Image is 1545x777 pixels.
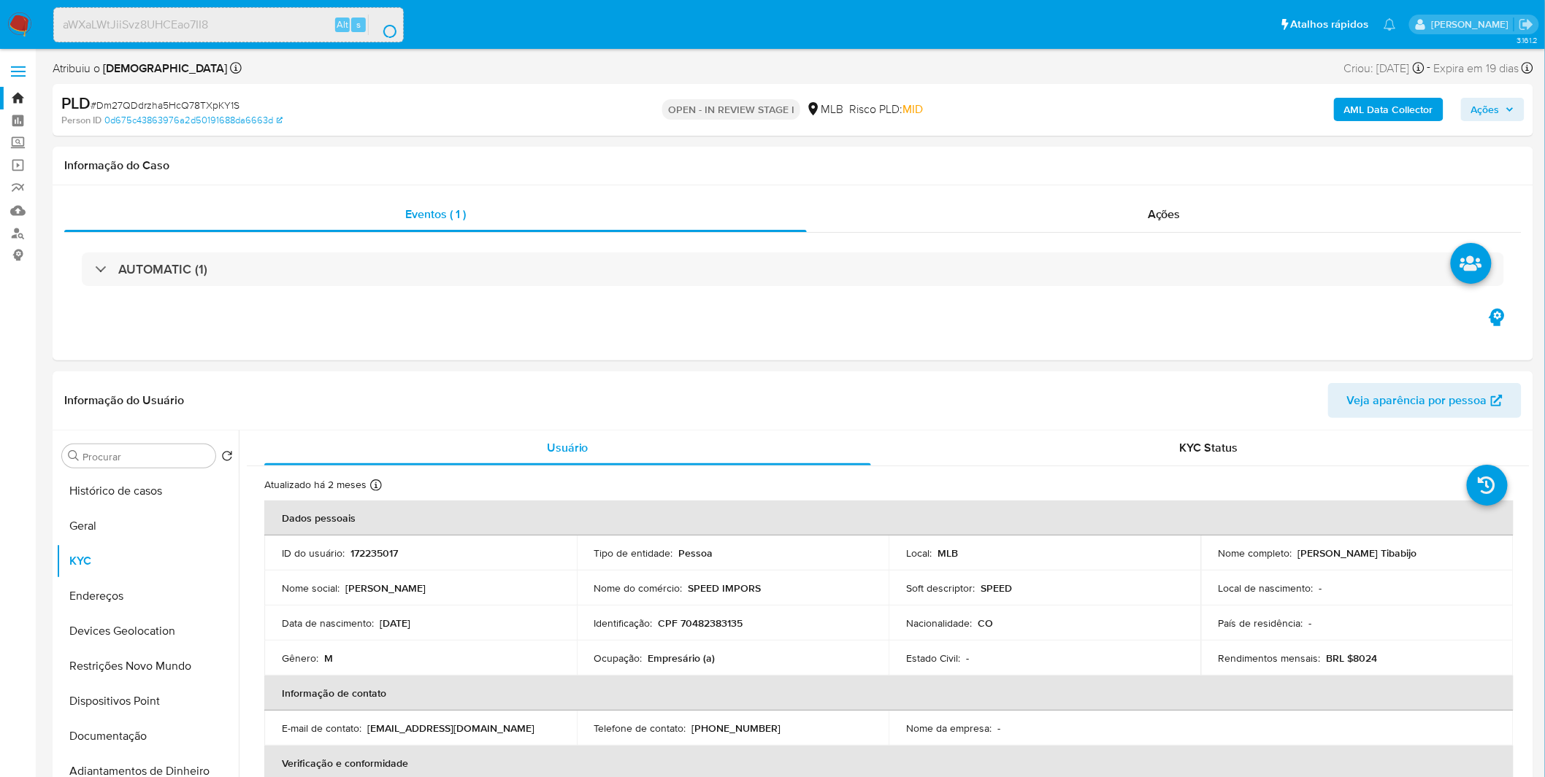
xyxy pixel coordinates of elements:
h1: Informação do Caso [64,158,1522,173]
p: - [966,652,969,665]
p: SPEED IMPORS [689,581,762,595]
p: E-mail de contato : [282,722,361,735]
p: Local : [906,546,932,560]
p: [PERSON_NAME] Tibabijo [1298,546,1417,560]
button: Veja aparência por pessoa [1328,383,1522,418]
th: Dados pessoais [264,500,1514,536]
span: MID [902,101,923,117]
button: Devices Geolocation [56,614,239,649]
button: Dispositivos Point [56,684,239,719]
div: AUTOMATIC (1) [82,252,1504,286]
input: Pesquise usuários ou casos... [54,15,403,34]
span: Ações [1148,206,1181,223]
button: Geral [56,509,239,544]
p: Pessoa [679,546,713,560]
p: - [1309,616,1312,630]
p: Nacionalidade : [906,616,972,630]
button: Ações [1461,98,1525,121]
th: Informação de contato [264,676,1514,711]
span: Veja aparência por pessoa [1347,383,1487,418]
p: SPEED [981,581,1012,595]
p: Tipo de entidade : [594,546,673,560]
p: CPF 70482383135 [659,616,743,630]
span: s [356,18,361,31]
button: Histórico de casos [56,473,239,509]
span: - [1427,58,1431,78]
h1: Informação do Usuário [64,393,184,408]
p: - [1319,581,1322,595]
p: ID do usuário : [282,546,345,560]
b: AML Data Collector [1344,98,1433,121]
p: Nome da empresa : [906,722,992,735]
button: Restrições Novo Mundo [56,649,239,684]
button: search-icon [368,15,398,35]
p: Nome completo : [1219,546,1292,560]
p: Estado Civil : [906,652,960,665]
p: País de residência : [1219,616,1303,630]
b: Person ID [61,114,101,127]
a: Sair [1519,17,1534,32]
span: Risco PLD: [849,101,923,117]
p: MLB [938,546,958,560]
p: M [324,652,333,665]
span: Eventos ( 1 ) [405,206,466,223]
a: Notificações [1384,18,1396,31]
p: Ocupação : [594,652,643,665]
p: 172235017 [350,546,398,560]
span: # Dm27QDdrzha5HcQ78TXpKY1S [91,98,239,112]
span: Expira em 19 dias [1434,61,1519,77]
span: Usuário [547,439,589,456]
p: Local de nascimento : [1219,581,1314,595]
p: Nome social : [282,581,340,595]
span: KYC Status [1180,439,1238,456]
p: Soft descriptor : [906,581,975,595]
p: Gênero : [282,652,318,665]
a: 0d675c43863976a2d50191688da6663d [104,114,283,127]
p: Atualizado há 2 meses [264,478,367,492]
span: Ações [1471,98,1500,121]
p: - [997,722,1000,735]
h3: AUTOMATIC (1) [118,261,207,277]
p: BRL $8024 [1327,652,1378,665]
p: Data de nascimento : [282,616,374,630]
p: Identificação : [594,616,653,630]
button: KYC [56,544,239,579]
p: igor.silva@mercadolivre.com [1431,18,1514,31]
div: Criou: [DATE] [1344,58,1425,78]
p: [PERSON_NAME] [345,581,426,595]
p: [PHONE_NUMBER] [692,722,781,735]
p: OPEN - IN REVIEW STAGE I [662,99,800,120]
button: Retornar ao pedido padrão [221,450,233,466]
button: Endereços [56,579,239,614]
span: Atribuiu o [53,61,227,77]
span: Alt [337,18,348,31]
button: Documentação [56,719,239,754]
b: [DEMOGRAPHIC_DATA] [100,60,227,77]
button: Procurar [68,450,80,462]
div: MLB [806,101,843,117]
p: Nome do comércio : [594,581,683,595]
input: Procurar [83,450,210,463]
p: [EMAIL_ADDRESS][DOMAIN_NAME] [367,722,534,735]
p: Rendimentos mensais : [1219,652,1321,665]
p: Empresário (a) [648,652,716,665]
span: Atalhos rápidos [1291,17,1369,32]
b: PLD [61,91,91,115]
p: CO [978,616,993,630]
p: Telefone de contato : [594,722,686,735]
p: [DATE] [380,616,410,630]
button: AML Data Collector [1334,98,1444,121]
